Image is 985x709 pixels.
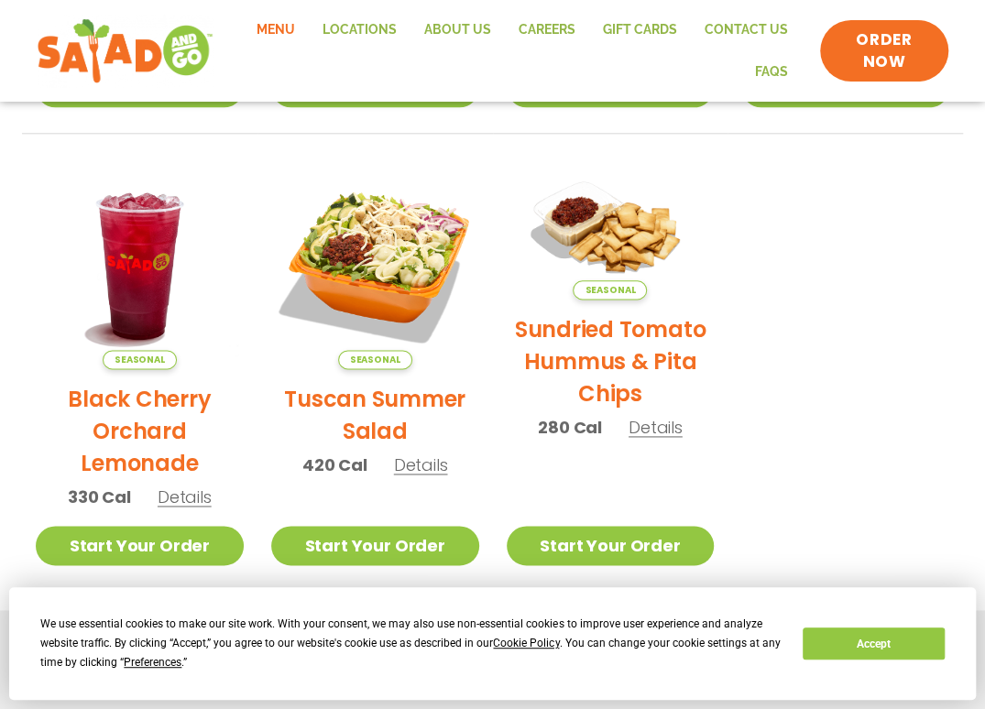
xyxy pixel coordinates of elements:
a: Careers [505,9,589,51]
span: ORDER NOW [838,29,930,73]
a: Start Your Order [271,526,479,565]
span: Seasonal [573,280,647,300]
a: ORDER NOW [820,20,948,82]
span: Details [629,416,683,439]
a: About Us [410,9,505,51]
span: Details [394,453,448,476]
h2: Sundried Tomato Hummus & Pita Chips [507,313,715,409]
div: Cookie Consent Prompt [9,587,976,700]
img: Product photo for Tuscan Summer Salad [271,161,479,369]
span: 420 Cal [302,453,367,477]
button: Accept [803,627,944,660]
img: new-SAG-logo-768×292 [37,15,213,88]
span: Details [158,485,212,508]
img: Product photo for Sundried Tomato Hummus & Pita Chips [507,161,715,300]
span: Preferences [124,656,181,669]
div: We use essential cookies to make our site work. With your consent, we may also use non-essential ... [40,615,781,672]
a: Start Your Order [507,526,715,565]
img: Product photo for Black Cherry Orchard Lemonade [36,161,244,369]
a: Start Your Order [36,526,244,565]
nav: Menu [232,9,801,93]
h2: Tuscan Summer Salad [271,383,479,447]
span: Seasonal [338,350,412,369]
a: FAQs [741,51,802,93]
span: 330 Cal [68,485,131,509]
a: Locations [309,9,410,51]
a: GIFT CARDS [589,9,691,51]
span: 280 Cal [538,415,602,440]
span: Cookie Policy [493,637,559,649]
a: Menu [243,9,309,51]
a: Contact Us [691,9,802,51]
h2: Black Cherry Orchard Lemonade [36,383,244,479]
span: Seasonal [103,350,177,369]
